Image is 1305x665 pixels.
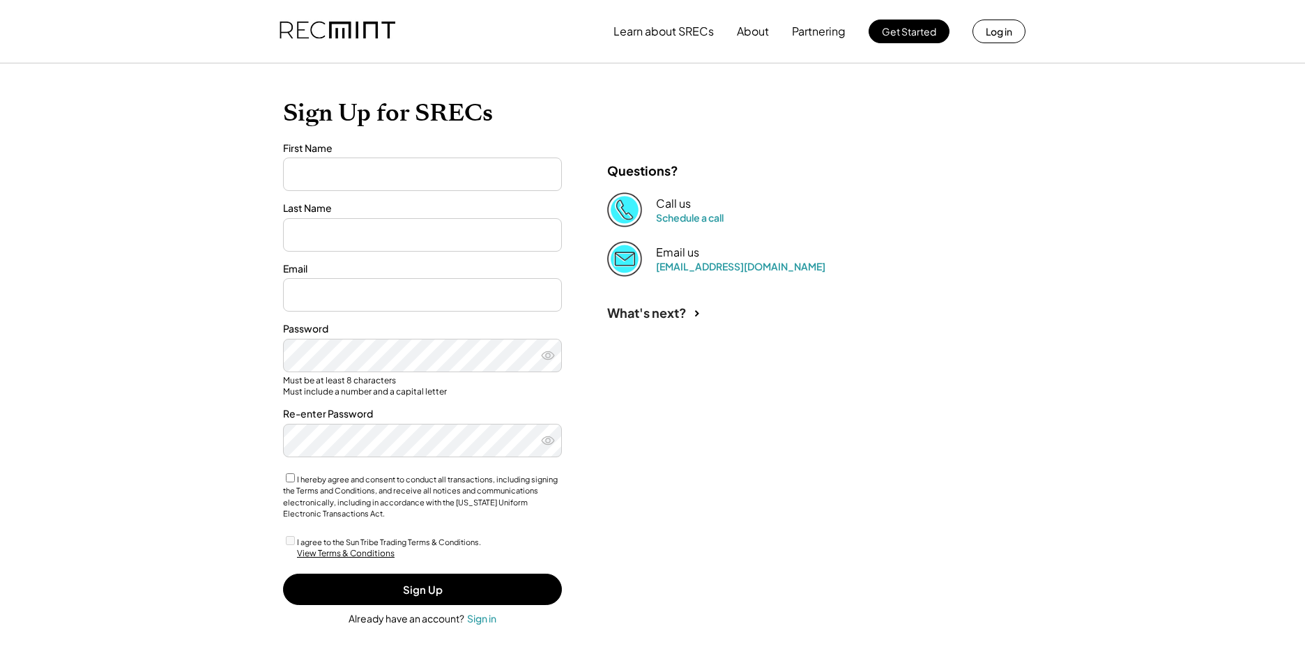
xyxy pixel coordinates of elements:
div: Questions? [607,162,678,178]
div: Must be at least 8 characters Must include a number and a capital letter [283,375,562,397]
div: Call us [656,197,691,211]
button: Partnering [792,17,846,45]
div: View Terms & Conditions [297,548,395,560]
label: I hereby agree and consent to conduct all transactions, including signing the Terms and Condition... [283,475,558,519]
button: Get Started [869,20,949,43]
img: Email%202%403x.png [607,241,642,276]
div: Re-enter Password [283,407,562,421]
div: Email [283,262,562,276]
button: Learn about SRECs [613,17,714,45]
img: Phone%20copy%403x.png [607,192,642,227]
div: Email us [656,245,699,260]
div: Sign in [467,612,496,625]
a: [EMAIL_ADDRESS][DOMAIN_NAME] [656,260,825,273]
a: Schedule a call [656,211,724,224]
button: About [737,17,769,45]
div: Last Name [283,201,562,215]
h1: Sign Up for SRECs [283,98,1022,128]
button: Log in [972,20,1025,43]
label: I agree to the Sun Tribe Trading Terms & Conditions. [297,537,481,546]
div: First Name [283,142,562,155]
div: Already have an account? [349,612,464,626]
button: Sign Up [283,574,562,605]
div: Password [283,322,562,336]
img: recmint-logotype%403x.png [280,8,395,55]
div: What's next? [607,305,687,321]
